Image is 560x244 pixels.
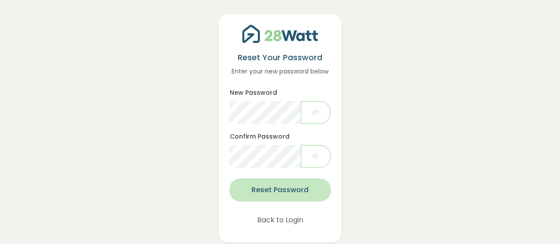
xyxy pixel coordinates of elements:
[229,132,289,141] label: Confirm Password
[229,88,277,97] label: New Password
[246,209,315,232] button: Back to Login
[229,178,330,201] button: Reset Password
[229,52,330,63] h5: Reset Your Password
[242,25,318,43] img: 28Watt
[229,66,330,76] p: Enter your new password below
